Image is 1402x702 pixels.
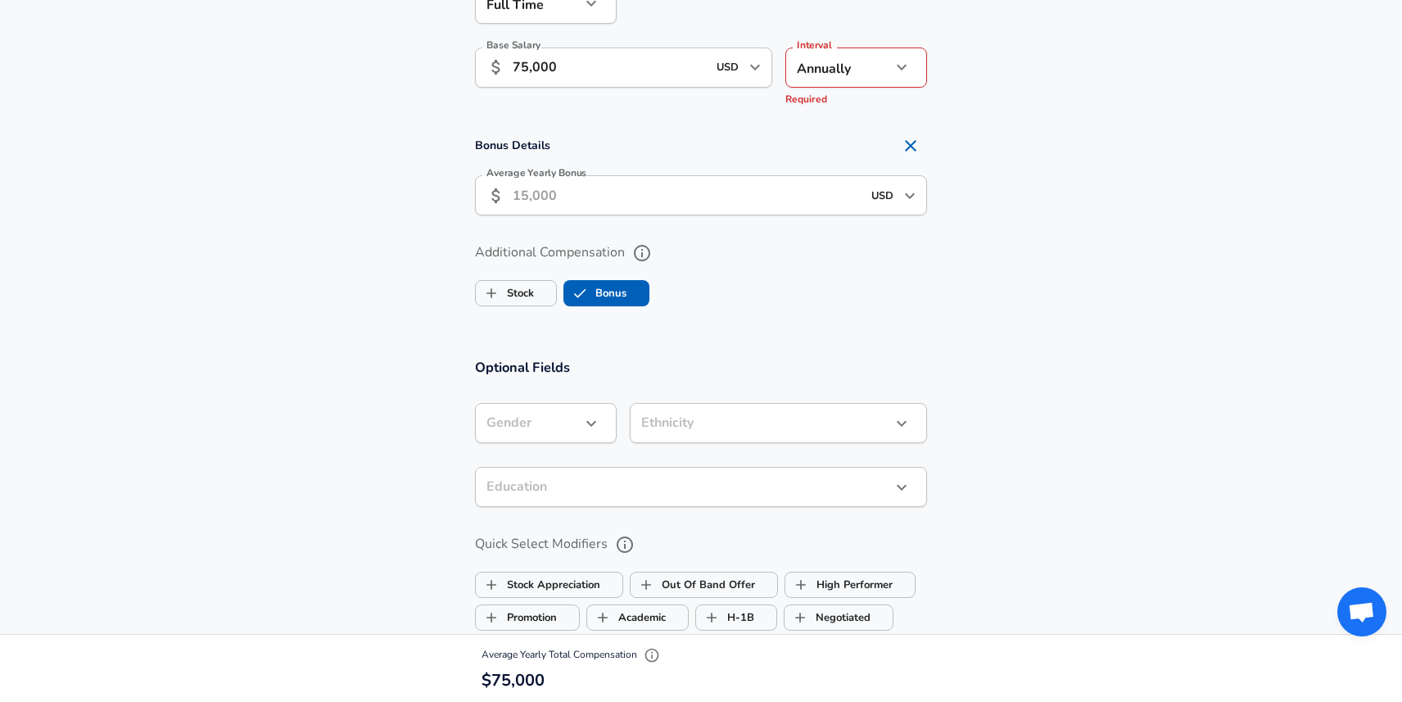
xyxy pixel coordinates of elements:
span: Bonus [564,278,595,309]
label: Quick Select Modifiers [475,531,927,559]
h3: Optional Fields [475,358,927,377]
button: NegotiatedNegotiated [784,605,893,631]
button: help [628,239,656,267]
label: High Performer [785,569,893,600]
button: Remove Section [894,129,927,162]
label: Bonus [564,278,626,309]
h4: Bonus Details [475,129,927,162]
label: Average Yearly Bonus [486,168,586,178]
input: 100,000 [513,48,707,88]
button: Out Of Band OfferOut Of Band Offer [630,572,778,598]
label: H-1B [696,602,754,633]
span: Required [785,93,827,106]
span: Negotiated [785,602,816,633]
label: Negotiated [785,602,871,633]
div: Open chat [1337,587,1386,636]
div: Annually [785,48,891,88]
button: Open [744,56,767,79]
button: AcademicAcademic [586,605,689,631]
input: USD [712,55,744,80]
label: Stock Appreciation [476,569,600,600]
button: Open [898,184,921,207]
span: Promotion [476,602,507,633]
label: Promotion [476,602,557,633]
span: High Performer [785,569,816,600]
span: Stock Appreciation [476,569,507,600]
label: Academic [587,602,666,633]
span: Average Yearly Total Compensation [482,648,664,661]
input: USD [866,183,899,208]
button: PromotionPromotion [475,605,580,631]
button: BonusBonus [563,280,649,306]
label: Interval [797,40,832,50]
span: Stock [476,278,507,309]
button: help [611,531,639,559]
span: Out Of Band Offer [631,569,662,600]
label: Stock [476,278,534,309]
input: 15,000 [513,175,862,215]
button: Stock AppreciationStock Appreciation [475,572,623,598]
label: Base Salary [486,40,540,50]
button: High PerformerHigh Performer [785,572,916,598]
button: Explain Total Compensation [640,643,664,668]
button: H-1BH-1B [695,605,777,631]
span: Academic [587,602,618,633]
label: Additional Compensation [475,239,927,267]
label: Out Of Band Offer [631,569,755,600]
button: StockStock [475,280,557,306]
span: H-1B [696,602,727,633]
